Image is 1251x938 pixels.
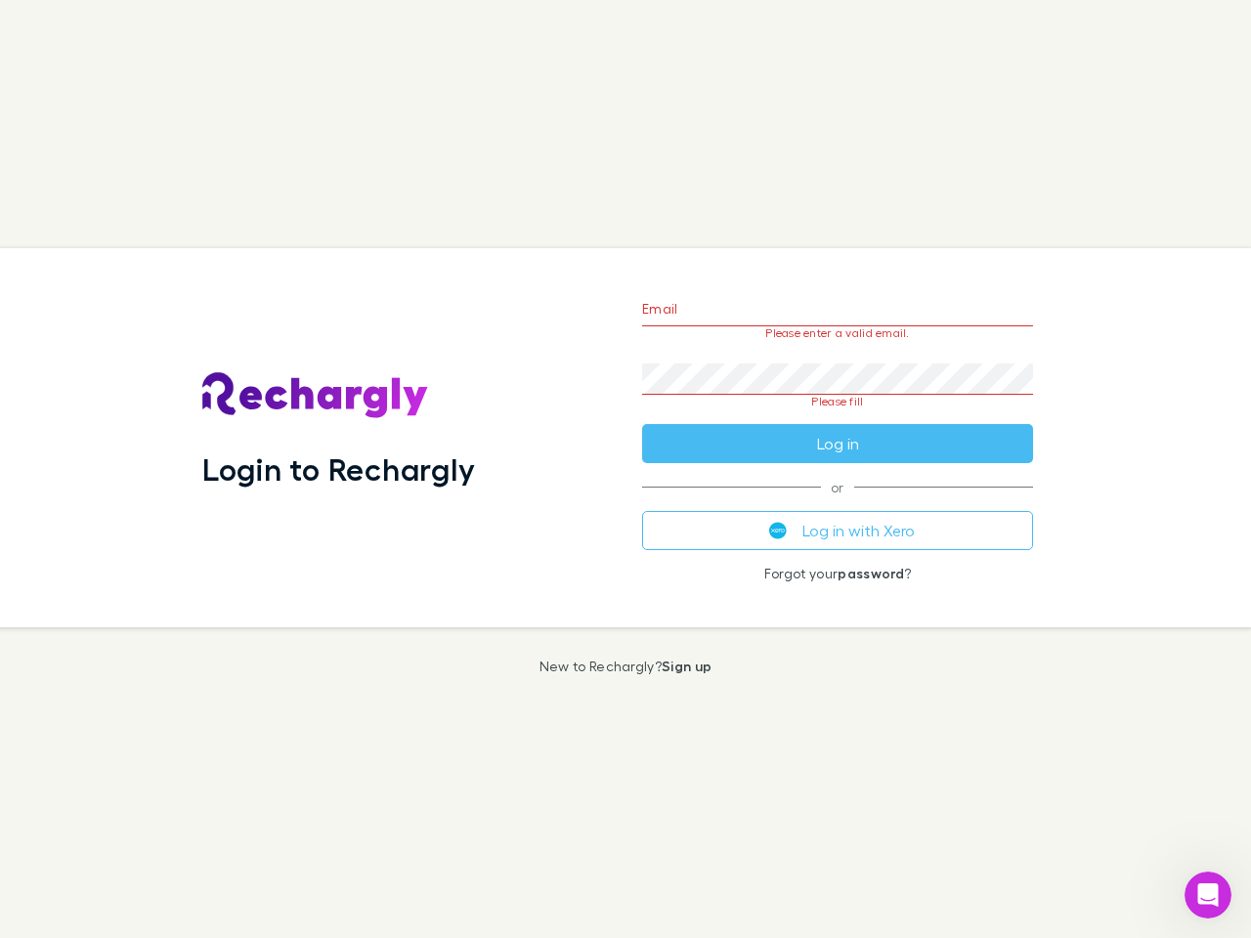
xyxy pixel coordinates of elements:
[769,522,787,539] img: Xero's logo
[642,395,1033,408] p: Please fill
[642,424,1033,463] button: Log in
[202,372,429,419] img: Rechargly's Logo
[662,658,712,674] a: Sign up
[1185,872,1231,918] iframe: Intercom live chat
[642,511,1033,550] button: Log in with Xero
[202,450,475,488] h1: Login to Rechargly
[838,565,904,581] a: password
[642,326,1033,340] p: Please enter a valid email.
[539,659,712,674] p: New to Rechargly?
[642,487,1033,488] span: or
[642,566,1033,581] p: Forgot your ?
